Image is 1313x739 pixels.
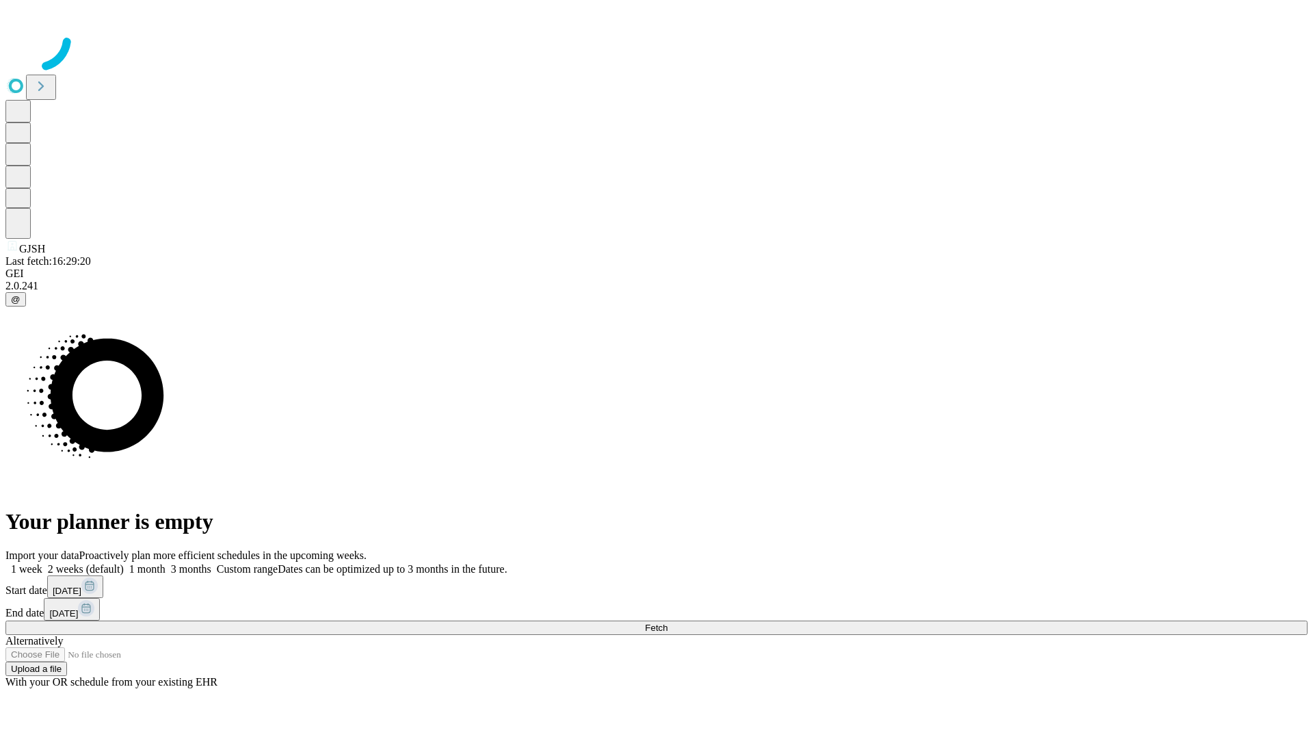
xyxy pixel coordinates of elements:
[5,268,1308,280] div: GEI
[5,509,1308,534] h1: Your planner is empty
[5,280,1308,292] div: 2.0.241
[5,598,1308,621] div: End date
[11,294,21,304] span: @
[11,563,42,575] span: 1 week
[5,549,79,561] span: Import your data
[5,635,63,647] span: Alternatively
[5,292,26,307] button: @
[278,563,507,575] span: Dates can be optimized up to 3 months in the future.
[645,623,667,633] span: Fetch
[5,621,1308,635] button: Fetch
[44,598,100,621] button: [DATE]
[171,563,211,575] span: 3 months
[49,608,78,619] span: [DATE]
[5,575,1308,598] div: Start date
[5,676,217,688] span: With your OR schedule from your existing EHR
[19,243,45,255] span: GJSH
[5,255,91,267] span: Last fetch: 16:29:20
[5,662,67,676] button: Upload a file
[53,586,81,596] span: [DATE]
[79,549,367,561] span: Proactively plan more efficient schedules in the upcoming weeks.
[47,575,103,598] button: [DATE]
[217,563,278,575] span: Custom range
[48,563,124,575] span: 2 weeks (default)
[129,563,165,575] span: 1 month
